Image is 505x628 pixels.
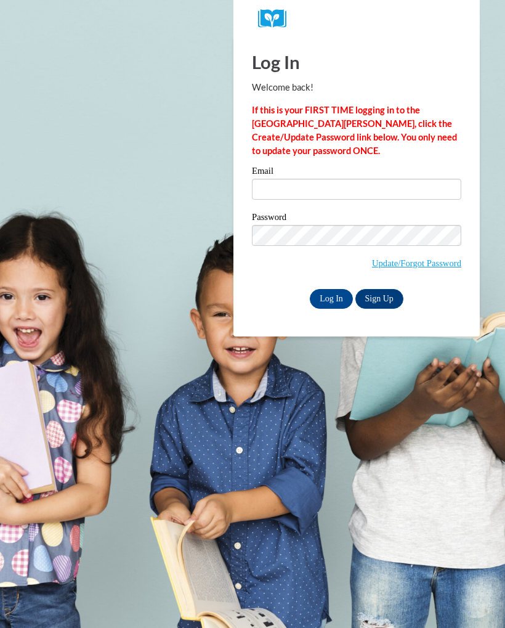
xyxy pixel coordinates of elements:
h1: Log In [252,49,461,75]
a: Sign Up [355,289,403,309]
a: COX Campus [258,9,455,28]
p: Welcome back! [252,81,461,94]
iframe: Button to launch messaging window [456,579,495,618]
input: Log In [310,289,353,309]
img: Logo brand [258,9,295,28]
strong: If this is your FIRST TIME logging in to the [GEOGRAPHIC_DATA][PERSON_NAME], click the Create/Upd... [252,105,457,156]
label: Email [252,166,461,179]
label: Password [252,213,461,225]
a: Update/Forgot Password [372,258,461,268]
